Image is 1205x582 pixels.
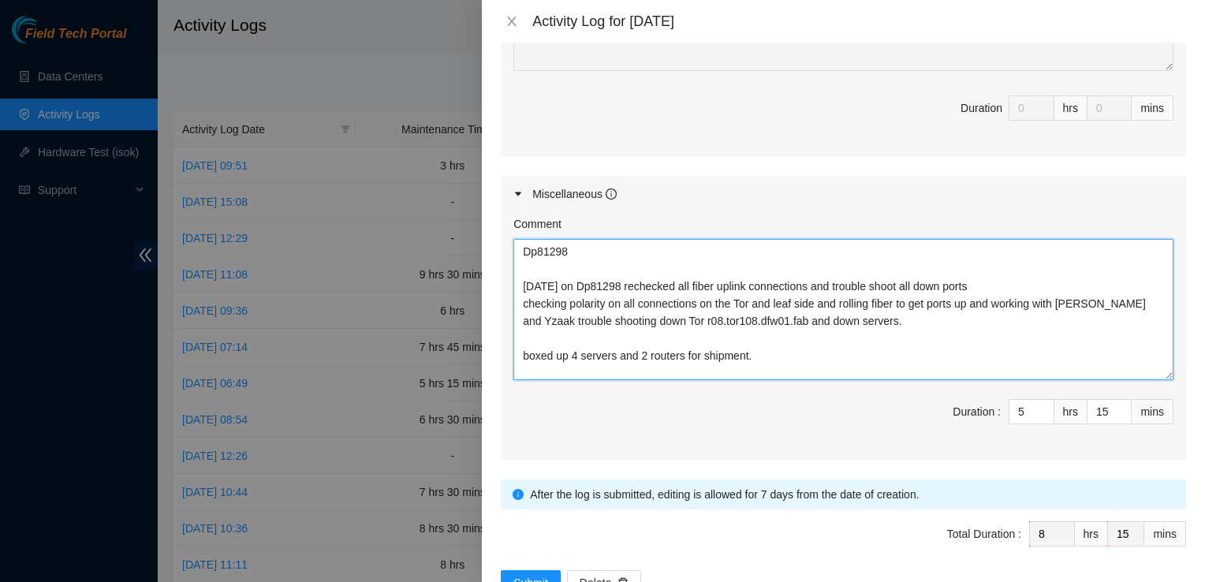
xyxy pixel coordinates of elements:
div: Miscellaneous info-circle [501,176,1186,212]
span: info-circle [606,188,617,200]
button: Close [501,14,523,29]
div: hrs [1054,95,1087,121]
div: Activity Log for [DATE] [532,13,1186,30]
div: Total Duration : [947,525,1021,543]
div: Duration [961,99,1002,117]
div: mins [1132,399,1173,424]
div: mins [1144,521,1186,547]
div: mins [1132,95,1173,121]
textarea: Comment [513,239,1173,380]
div: Duration : [953,403,1001,420]
label: Comment [513,215,561,233]
div: hrs [1075,521,1108,547]
div: After the log is submitted, editing is allowed for 7 days from the date of creation. [530,486,1174,503]
span: close [506,15,518,28]
span: info-circle [513,489,524,500]
span: caret-right [513,189,523,199]
div: Miscellaneous [532,185,617,203]
div: hrs [1054,399,1087,424]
